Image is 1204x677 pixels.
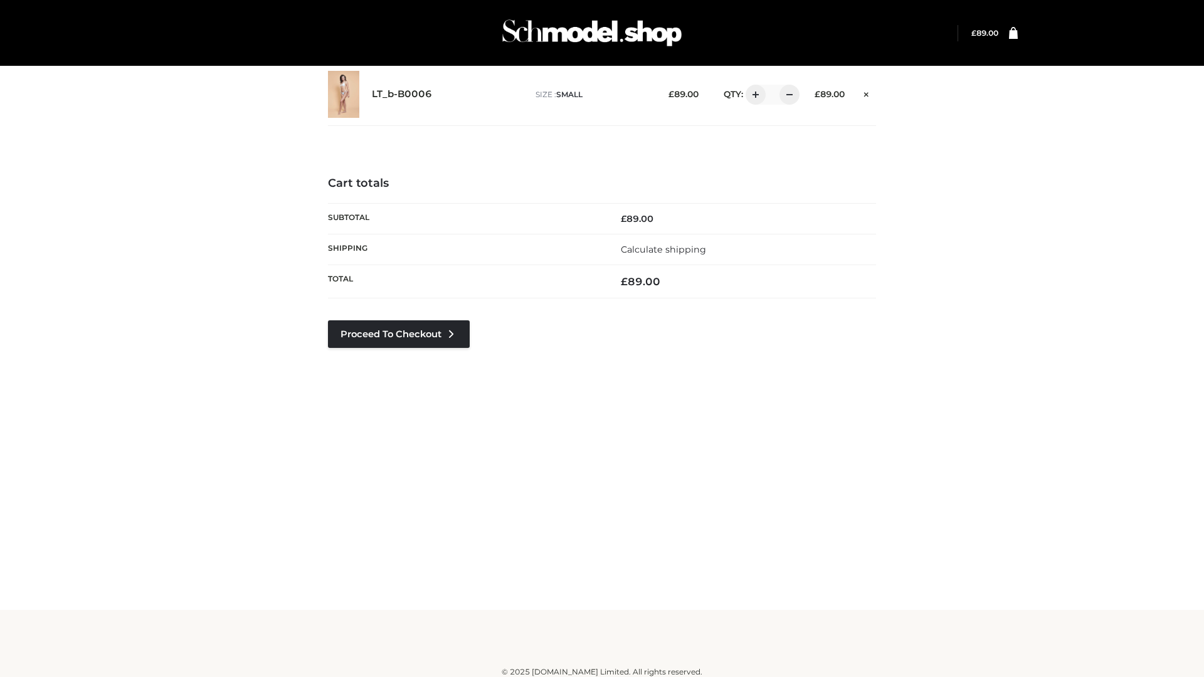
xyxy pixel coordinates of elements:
span: £ [971,28,976,38]
span: £ [815,89,820,99]
th: Total [328,265,602,298]
span: SMALL [556,90,583,99]
a: LT_b-B0006 [372,88,432,100]
th: Shipping [328,234,602,265]
bdi: 89.00 [971,28,998,38]
bdi: 89.00 [621,213,653,224]
p: size : [536,89,649,100]
div: QTY: [711,85,795,105]
img: Schmodel Admin 964 [498,8,686,58]
bdi: 89.00 [668,89,699,99]
a: Proceed to Checkout [328,320,470,348]
img: LT_b-B0006 - SMALL [328,71,359,118]
a: Remove this item [857,85,876,101]
a: £89.00 [971,28,998,38]
span: £ [621,213,626,224]
th: Subtotal [328,203,602,234]
span: £ [668,89,674,99]
h4: Cart totals [328,177,876,191]
bdi: 89.00 [621,275,660,288]
bdi: 89.00 [815,89,845,99]
a: Calculate shipping [621,244,706,255]
span: £ [621,275,628,288]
